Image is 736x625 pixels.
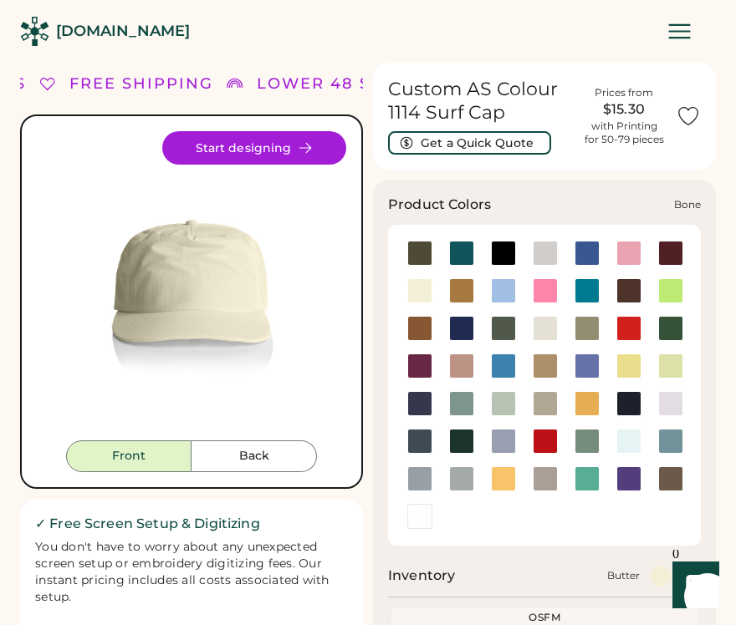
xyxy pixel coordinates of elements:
[388,78,572,124] h1: Custom AS Colour 1114 Surf Cap
[395,611,694,624] div: OSFM
[192,440,317,472] button: Back
[257,73,426,95] div: LOWER 48 STATES
[585,119,664,146] div: with Printing for 50-79 pieces
[56,21,190,42] div: [DOMAIN_NAME]
[674,198,701,211] div: Bone
[66,440,192,472] button: Front
[20,17,49,46] img: Rendered Logo - Screens
[35,514,348,534] h2: ✓ Free Screen Setup & Digitizing
[35,539,348,606] div: You don't have to worry about any unexpected screen setup or embroidery digitizing fees. Our inst...
[595,86,653,99] div: Prices from
[388,195,491,215] h3: Product Colors
[607,569,640,582] div: Butter
[388,131,551,155] button: Get a Quick Quote
[388,566,455,586] h2: Inventory
[37,131,346,440] img: 1114 - Butter Front Image
[37,131,346,440] div: 1114 Style Image
[69,73,213,95] div: FREE SHIPPING
[657,550,728,622] iframe: Front Chat
[162,131,346,165] button: Start designing
[582,99,666,119] div: $15.30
